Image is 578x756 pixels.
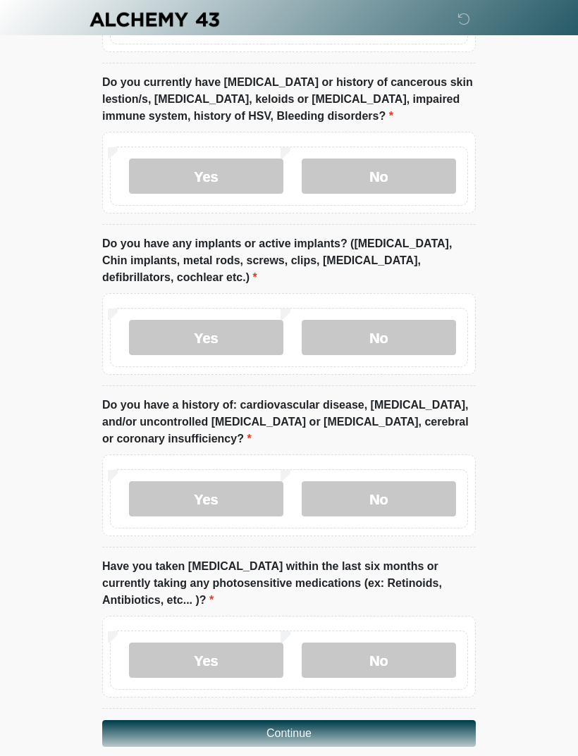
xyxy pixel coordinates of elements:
[88,11,221,28] img: Alchemy 43 Logo
[102,235,476,286] label: Do you have any implants or active implants? ([MEDICAL_DATA], Chin implants, metal rods, screws, ...
[129,320,283,355] label: Yes
[129,643,283,678] label: Yes
[129,481,283,516] label: Yes
[102,720,476,747] button: Continue
[102,397,476,447] label: Do you have a history of: cardiovascular disease, [MEDICAL_DATA], and/or uncontrolled [MEDICAL_DA...
[302,159,456,194] label: No
[129,159,283,194] label: Yes
[302,481,456,516] label: No
[302,320,456,355] label: No
[102,558,476,609] label: Have you taken [MEDICAL_DATA] within the last six months or currently taking any photosensitive m...
[102,74,476,125] label: Do you currently have [MEDICAL_DATA] or history of cancerous skin lestion/s, [MEDICAL_DATA], kelo...
[302,643,456,678] label: No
